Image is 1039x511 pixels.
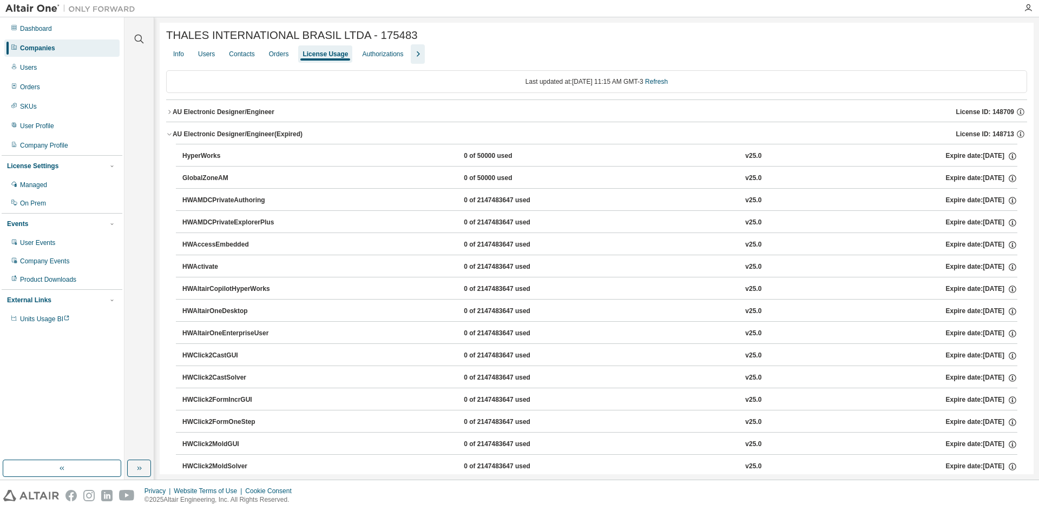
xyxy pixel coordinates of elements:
[20,122,54,130] div: User Profile
[182,388,1017,412] button: HWClick2FormIncrGUI0 of 2147483647 usedv25.0Expire date:[DATE]
[198,50,215,58] div: Users
[20,275,76,284] div: Product Downloads
[20,199,46,208] div: On Prem
[464,440,561,449] div: 0 of 2147483647 used
[946,462,1017,472] div: Expire date: [DATE]
[464,462,561,472] div: 0 of 2147483647 used
[464,351,561,361] div: 0 of 2147483647 used
[144,495,298,505] p: © 2025 Altair Engineering, Inc. All Rights Reserved.
[464,284,561,294] div: 0 of 2147483647 used
[946,284,1017,294] div: Expire date: [DATE]
[166,70,1027,93] div: Last updated at: [DATE] 11:15 AM GMT-3
[182,174,280,183] div: GlobalZoneAM
[166,29,418,42] span: THALES INTERNATIONAL BRASIL LTDA - 175483
[464,240,561,250] div: 0 of 2147483647 used
[745,307,761,316] div: v25.0
[956,108,1014,116] span: License ID: 148709
[946,351,1017,361] div: Expire date: [DATE]
[20,181,47,189] div: Managed
[20,238,55,247] div: User Events
[464,218,561,228] div: 0 of 2147483647 used
[745,395,761,405] div: v25.0
[745,240,761,250] div: v25.0
[3,490,59,501] img: altair_logo.svg
[745,151,761,161] div: v25.0
[20,257,69,266] div: Company Events
[229,50,254,58] div: Contacts
[65,490,77,501] img: facebook.svg
[745,329,761,339] div: v25.0
[20,141,68,150] div: Company Profile
[182,455,1017,479] button: HWClick2MoldSolver0 of 2147483647 usedv25.0Expire date:[DATE]
[946,395,1017,405] div: Expire date: [DATE]
[464,307,561,316] div: 0 of 2147483647 used
[956,130,1014,138] span: License ID: 148713
[182,410,1017,434] button: HWClick2FormOneStep0 of 2147483647 usedv25.0Expire date:[DATE]
[174,487,245,495] div: Website Terms of Use
[182,151,280,161] div: HyperWorks
[182,417,280,427] div: HWClick2FormOneStep
[182,240,280,250] div: HWAccessEmbedded
[946,240,1017,250] div: Expire date: [DATE]
[182,255,1017,279] button: HWActivate0 of 2147483647 usedv25.0Expire date:[DATE]
[745,262,761,272] div: v25.0
[269,50,289,58] div: Orders
[182,300,1017,323] button: HWAltairOneDesktop0 of 2147483647 usedv25.0Expire date:[DATE]
[182,284,280,294] div: HWAltairCopilotHyperWorks
[745,373,761,383] div: v25.0
[464,395,561,405] div: 0 of 2147483647 used
[166,100,1027,124] button: AU Electronic Designer/EngineerLicense ID: 148709
[182,211,1017,235] button: HWAMDCPrivateExplorerPlus0 of 2147483647 usedv25.0Expire date:[DATE]
[182,462,280,472] div: HWClick2MoldSolver
[182,144,1017,168] button: HyperWorks0 of 50000 usedv25.0Expire date:[DATE]
[166,122,1027,146] button: AU Electronic Designer/Engineer(Expired)License ID: 148713
[182,218,280,228] div: HWAMDCPrivateExplorerPlus
[7,296,51,304] div: External Links
[101,490,113,501] img: linkedin.svg
[464,329,561,339] div: 0 of 2147483647 used
[182,167,1017,190] button: GlobalZoneAM0 of 50000 usedv25.0Expire date:[DATE]
[182,440,280,449] div: HWClick2MoldGUI
[745,174,761,183] div: v25.0
[173,130,303,138] div: AU Electronic Designer/Engineer (Expired)
[119,490,135,501] img: youtube.svg
[745,196,761,205] div: v25.0
[7,220,28,228] div: Events
[182,189,1017,213] button: HWAMDCPrivateAuthoring0 of 2147483647 usedv25.0Expire date:[DATE]
[182,262,280,272] div: HWActivate
[946,307,1017,316] div: Expire date: [DATE]
[20,24,52,33] div: Dashboard
[182,329,280,339] div: HWAltairOneEnterpriseUser
[182,196,280,205] div: HWAMDCPrivateAuthoring
[20,83,40,91] div: Orders
[182,395,280,405] div: HWClick2FormIncrGUI
[182,322,1017,346] button: HWAltairOneEnterpriseUser0 of 2147483647 usedv25.0Expire date:[DATE]
[144,487,174,495] div: Privacy
[182,366,1017,390] button: HWClick2CastSolver0 of 2147483647 usedv25.0Expire date:[DATE]
[745,417,761,427] div: v25.0
[182,277,1017,301] button: HWAltairCopilotHyperWorks0 of 2147483647 usedv25.0Expire date:[DATE]
[464,151,561,161] div: 0 of 50000 used
[946,440,1017,449] div: Expire date: [DATE]
[20,102,37,111] div: SKUs
[182,351,280,361] div: HWClick2CastGUI
[946,373,1017,383] div: Expire date: [DATE]
[745,462,761,472] div: v25.0
[946,151,1017,161] div: Expire date: [DATE]
[182,373,280,383] div: HWClick2CastSolver
[182,233,1017,257] button: HWAccessEmbedded0 of 2147483647 usedv25.0Expire date:[DATE]
[464,373,561,383] div: 0 of 2147483647 used
[464,196,561,205] div: 0 of 2147483647 used
[182,307,280,316] div: HWAltairOneDesktop
[182,433,1017,456] button: HWClick2MoldGUI0 of 2147483647 usedv25.0Expire date:[DATE]
[464,174,561,183] div: 0 of 50000 used
[303,50,348,58] div: License Usage
[362,50,403,58] div: Authorizations
[946,417,1017,427] div: Expire date: [DATE]
[173,50,184,58] div: Info
[745,351,761,361] div: v25.0
[173,108,274,116] div: AU Electronic Designer/Engineer
[946,329,1017,339] div: Expire date: [DATE]
[7,162,58,170] div: License Settings
[946,262,1017,272] div: Expire date: [DATE]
